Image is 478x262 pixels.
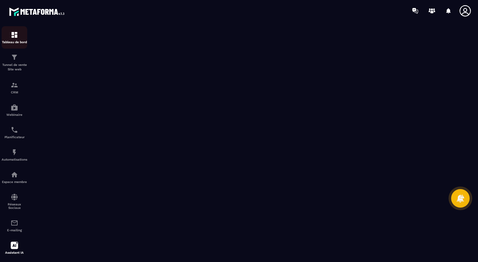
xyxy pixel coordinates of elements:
[11,104,18,111] img: automations
[2,113,27,116] p: Webinaire
[2,166,27,188] a: automationsautomationsEspace membre
[2,158,27,161] p: Automatisations
[11,81,18,89] img: formation
[11,193,18,201] img: social-network
[11,126,18,134] img: scheduler
[2,228,27,232] p: E-mailing
[11,171,18,179] img: automations
[2,237,27,259] a: Assistant IA
[2,135,27,139] p: Planificateur
[2,251,27,254] p: Assistant IA
[11,219,18,227] img: email
[9,6,67,18] img: logo
[2,26,27,49] a: formationformationTableau de bord
[2,40,27,44] p: Tableau de bord
[2,121,27,144] a: schedulerschedulerPlanificateur
[2,76,27,99] a: formationformationCRM
[11,53,18,61] img: formation
[2,91,27,94] p: CRM
[2,202,27,210] p: Réseaux Sociaux
[2,49,27,76] a: formationformationTunnel de vente Site web
[2,180,27,184] p: Espace membre
[2,63,27,72] p: Tunnel de vente Site web
[2,214,27,237] a: emailemailE-mailing
[2,188,27,214] a: social-networksocial-networkRéseaux Sociaux
[2,144,27,166] a: automationsautomationsAutomatisations
[2,99,27,121] a: automationsautomationsWebinaire
[11,31,18,39] img: formation
[11,148,18,156] img: automations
